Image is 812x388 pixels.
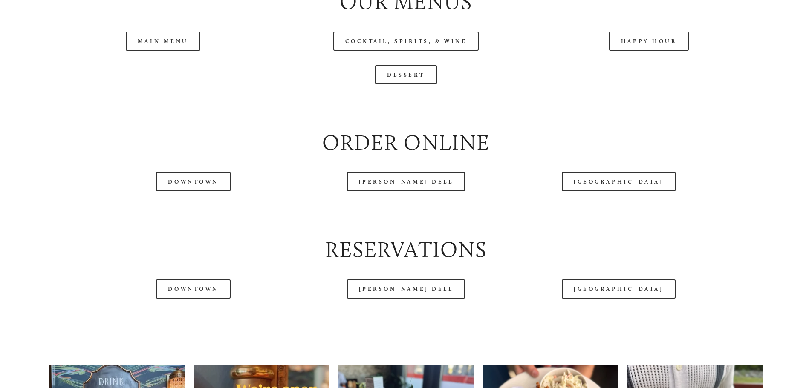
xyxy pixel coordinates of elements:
a: [PERSON_NAME] Dell [347,172,465,191]
a: Downtown [156,279,230,299]
a: Dessert [375,65,437,84]
a: [GEOGRAPHIC_DATA] [562,172,675,191]
h2: Reservations [49,235,763,265]
h2: Order Online [49,128,763,158]
a: [PERSON_NAME] Dell [347,279,465,299]
a: [GEOGRAPHIC_DATA] [562,279,675,299]
a: Downtown [156,172,230,191]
